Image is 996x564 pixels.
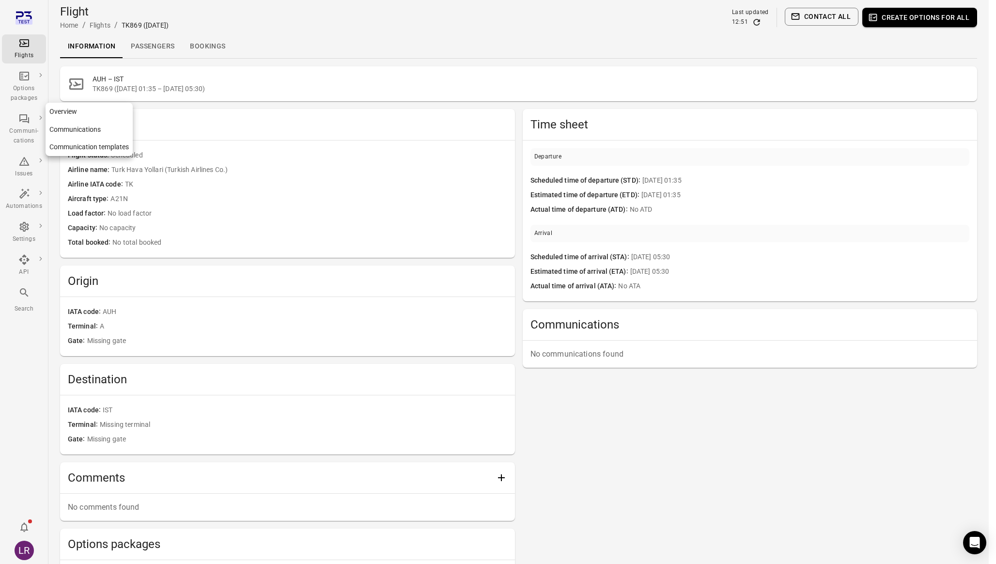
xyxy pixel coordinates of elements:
[6,304,42,314] div: Search
[68,501,507,513] p: No comments found
[93,84,969,94] span: TK869 ([DATE] 01:35 – [DATE] 05:30)
[68,194,110,204] span: Aircraft type
[123,35,182,58] a: Passengers
[534,152,562,162] div: Departure
[68,179,125,190] span: Airline IATA code
[108,208,507,219] span: No load factor
[6,84,42,103] div: Options packages
[60,35,977,58] div: Local navigation
[530,190,641,201] span: Estimated time of departure (ETD)
[46,103,133,156] nav: Local navigation
[15,517,34,537] button: Notifications
[68,470,492,486] h2: Comments
[68,165,111,175] span: Airline name
[93,74,969,84] h2: AUH – IST
[60,35,123,58] a: Information
[530,117,970,132] h2: Time sheet
[732,8,769,17] div: Last updated
[46,138,133,156] a: Communication templates
[6,267,42,277] div: API
[642,175,969,186] span: [DATE] 01:35
[68,336,87,346] span: Gate
[68,237,112,248] span: Total booked
[68,405,103,416] span: IATA code
[6,235,42,244] div: Settings
[82,19,86,31] li: /
[68,117,507,132] h2: Details
[111,165,507,175] span: Turk Hava Yollari (Turkish Airlines Co.)
[68,307,103,317] span: IATA code
[534,229,553,238] div: Arrival
[60,4,169,19] h1: Flight
[99,223,507,234] span: No capacity
[110,194,507,204] span: A21N
[530,348,970,360] p: No communications found
[68,223,99,234] span: Capacity
[68,420,100,430] span: Terminal
[530,175,642,186] span: Scheduled time of departure (STD)
[752,17,762,27] button: Refresh data
[530,266,630,277] span: Estimated time of arrival (ETA)
[530,281,619,292] span: Actual time of arrival (ATA)
[11,537,38,564] button: Laufey Rut
[182,35,233,58] a: Bookings
[630,266,969,277] span: [DATE] 05:30
[530,204,630,215] span: Actual time of departure (ATD)
[15,541,34,560] div: LR
[60,19,169,31] nav: Breadcrumbs
[100,321,507,332] span: A
[68,321,100,332] span: Terminal
[114,19,118,31] li: /
[68,273,507,289] h2: Origin
[125,179,507,190] span: TK
[785,8,858,26] button: Contact all
[60,21,78,29] a: Home
[6,126,42,146] div: Communi-cations
[6,51,42,61] div: Flights
[87,434,507,445] span: Missing gate
[492,468,511,487] button: Add comment
[862,8,977,27] button: Create options for all
[103,405,507,416] span: IST
[68,434,87,445] span: Gate
[90,21,110,29] a: Flights
[111,150,507,161] span: Scheduled
[87,336,507,346] span: Missing gate
[68,372,507,387] h2: Destination
[963,531,986,554] div: Open Intercom Messenger
[631,252,969,263] span: [DATE] 05:30
[103,307,507,317] span: AUH
[641,190,969,201] span: [DATE] 01:35
[68,208,108,219] span: Load factor
[122,20,169,30] div: TK869 ([DATE])
[112,237,507,248] span: No total booked
[100,420,507,430] span: Missing terminal
[46,103,133,121] a: Overview
[46,121,133,139] a: Communications
[732,17,748,27] div: 12:51
[618,281,969,292] span: No ATA
[6,169,42,179] div: Issues
[68,536,507,552] h2: Options packages
[530,252,631,263] span: Scheduled time of arrival (STA)
[630,204,969,215] span: No ATD
[6,202,42,211] div: Automations
[530,317,970,332] h2: Communications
